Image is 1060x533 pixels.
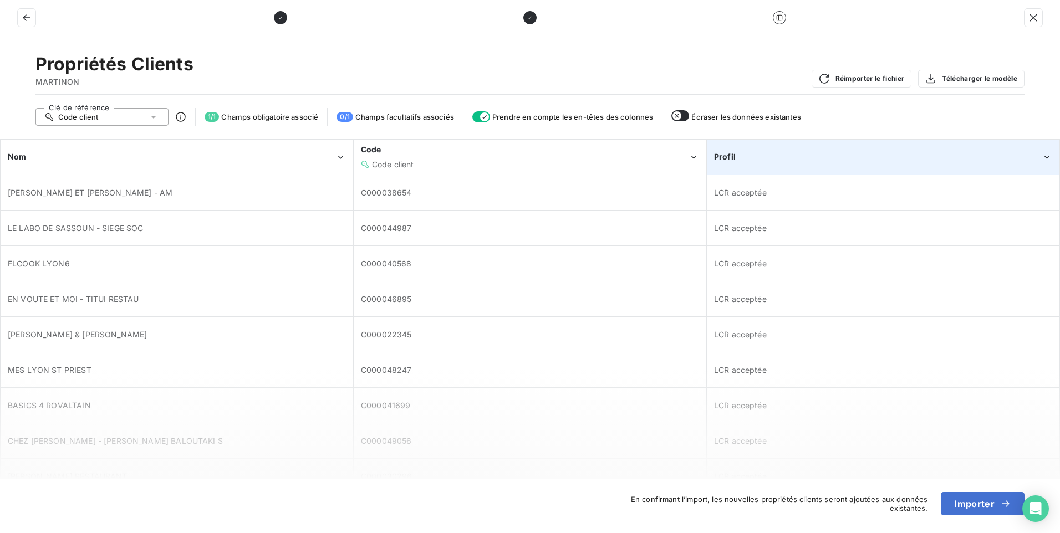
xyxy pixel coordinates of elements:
[337,112,353,122] span: 0 / 1
[714,223,767,233] span: LCR acceptée
[361,188,412,197] span: C000038654
[361,401,411,410] span: C000041699
[707,140,1060,175] th: Profil
[8,294,139,304] span: EN VOUTE ET MOI - TITUI RESTAU
[714,365,767,375] span: LCR acceptée
[1,140,354,175] th: Nom
[714,330,767,339] span: LCR acceptée
[492,112,653,121] span: Prendre en compte les en-têtes des colonnes
[8,188,172,197] span: [PERSON_NAME] ET [PERSON_NAME] - AM
[714,259,767,268] span: LCR acceptée
[8,330,147,339] span: [PERSON_NAME] & [PERSON_NAME]
[8,436,223,445] span: CHEZ [PERSON_NAME] - [PERSON_NAME] BALOUTAKI S
[8,223,144,233] span: LE LABO DE SASSOUN - SIEGE SOC
[8,471,128,481] span: [PERSON_NAME] RESTAURANT
[361,259,412,268] span: C000040568
[8,401,91,410] span: BASICS 4 ROVALTAIN
[35,53,193,75] h2: Propriétés Clients
[361,436,412,445] span: C000049056
[8,365,91,375] span: MES LYON ST PRIEST
[354,140,707,175] th: Code
[205,112,219,122] span: 1 / 1
[58,112,99,121] span: Code client
[35,76,193,88] span: MARTINON
[714,152,736,161] span: Profil
[361,145,381,154] span: Code
[372,160,414,169] span: Code client
[361,330,412,339] span: C000022345
[8,259,70,268] span: FLCOOK LYON6
[714,188,767,197] span: LCR acceptée
[221,112,318,121] span: Champs obligatoire associé
[714,436,767,445] span: LCR acceptée
[8,152,26,161] span: Nom
[623,495,927,512] span: En confirmant l’import, les nouvelles propriétés clients seront ajoutées aux données existantes.
[361,365,412,375] span: C000048247
[714,471,767,481] span: LCR acceptée
[361,294,412,304] span: C000046895
[812,70,912,88] button: Réimporter le fichier
[714,401,767,410] span: LCR acceptée
[361,223,412,233] span: C000044987
[361,471,412,481] span: C000030296
[1022,495,1049,522] div: Open Intercom Messenger
[714,294,767,304] span: LCR acceptée
[918,70,1025,88] button: Télécharger le modèle
[355,112,454,121] span: Champs facultatifs associés
[941,492,1025,515] button: Importer
[691,112,801,121] span: Écraser les données existantes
